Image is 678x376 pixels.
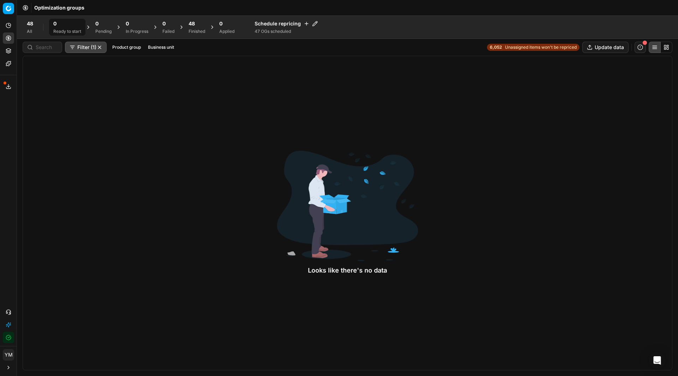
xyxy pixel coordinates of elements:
[95,20,99,27] span: 0
[126,29,148,34] div: In Progress
[3,349,14,360] button: YM
[582,42,629,53] button: Update data
[95,29,112,34] div: Pending
[490,44,502,50] strong: 6,052
[109,43,144,52] button: Product group
[487,44,579,51] a: 6,052Unassigned items won't be repriced
[255,29,318,34] div: 47 OGs scheduled
[65,42,107,53] button: Filter (1)
[277,265,418,275] div: Looks like there's no data
[162,29,174,34] div: Failed
[162,20,166,27] span: 0
[505,44,577,50] span: Unassigned items won't be repriced
[219,20,222,27] span: 0
[219,29,234,34] div: Applied
[27,29,33,34] div: All
[649,352,666,369] div: Open Intercom Messenger
[145,43,177,52] button: Business unit
[34,4,84,11] nav: breadcrumb
[53,20,56,27] span: 0
[255,20,318,27] h4: Schedule repricing
[126,20,129,27] span: 0
[53,29,81,34] div: Ready to start
[36,44,58,51] input: Search
[27,20,33,27] span: 48
[189,29,205,34] div: Finished
[34,4,84,11] span: Optimization groups
[189,20,195,27] span: 48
